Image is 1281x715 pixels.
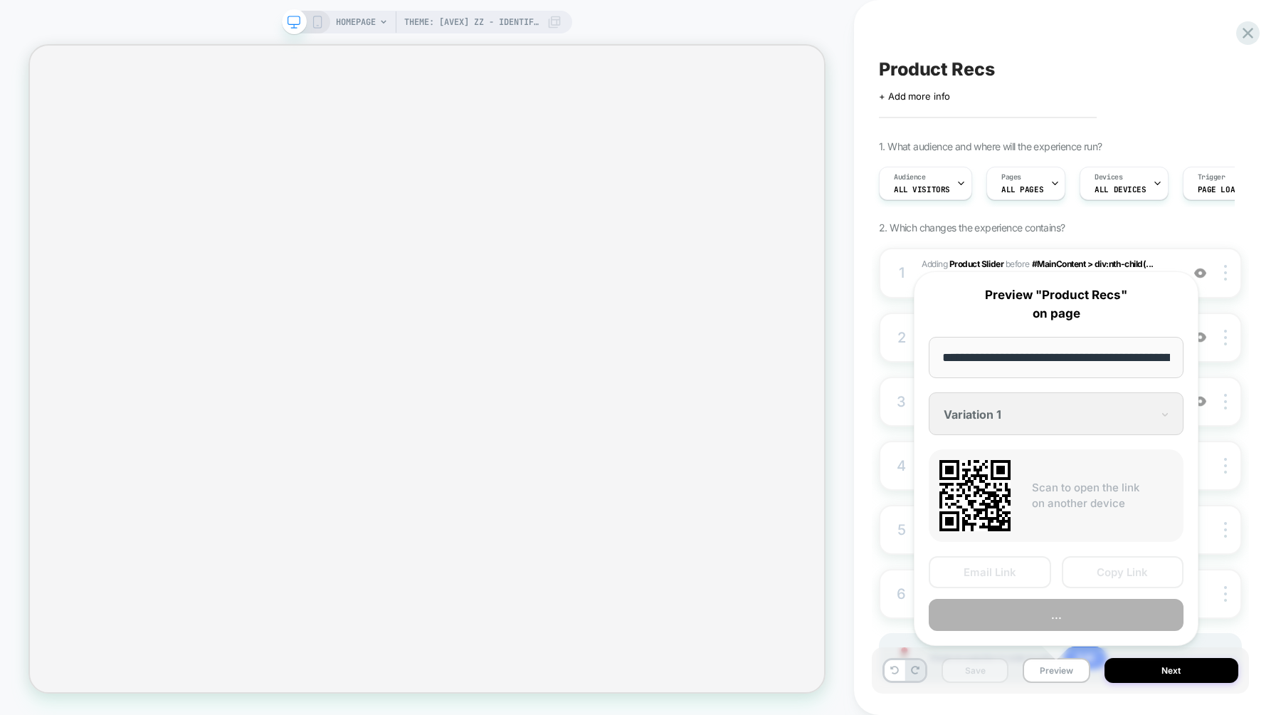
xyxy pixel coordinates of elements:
span: Trigger [1198,172,1225,182]
span: ALL PAGES [1001,184,1043,194]
span: ALL DEVICES [1095,184,1146,194]
button: Save [942,658,1008,683]
span: Theme: [AVEX] ZZ - Identify Users [404,11,539,33]
p: Preview "Product Recs" on page [929,286,1184,323]
button: Next [1105,658,1239,683]
span: All Visitors [894,184,950,194]
span: + Add more info [879,90,950,102]
img: close [1224,586,1227,602]
div: 3 [895,389,909,414]
button: Preview [1023,658,1090,683]
button: ... [929,599,1184,631]
div: 6 [895,581,909,607]
img: close [1224,522,1227,538]
span: 1. What audience and where will the experience run? [879,140,1102,152]
span: Audience [894,172,926,182]
span: HOMEPAGE [336,11,376,33]
span: Devices [1095,172,1122,182]
span: Product Recs [879,58,995,80]
p: Scan to open the link on another device [1032,480,1173,512]
button: Email Link [929,556,1051,588]
button: Copy Link [1062,556,1184,588]
div: 4 [895,453,909,479]
img: close [1224,394,1227,409]
div: 5 [895,517,909,543]
span: Page Load [1198,184,1240,194]
div: 1 [895,260,909,286]
img: close [1224,330,1227,345]
img: close [1224,458,1227,474]
span: Pages [1001,172,1021,182]
img: close [1224,265,1227,281]
div: 2 [895,325,909,350]
span: 2. Which changes the experience contains? [879,221,1065,234]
